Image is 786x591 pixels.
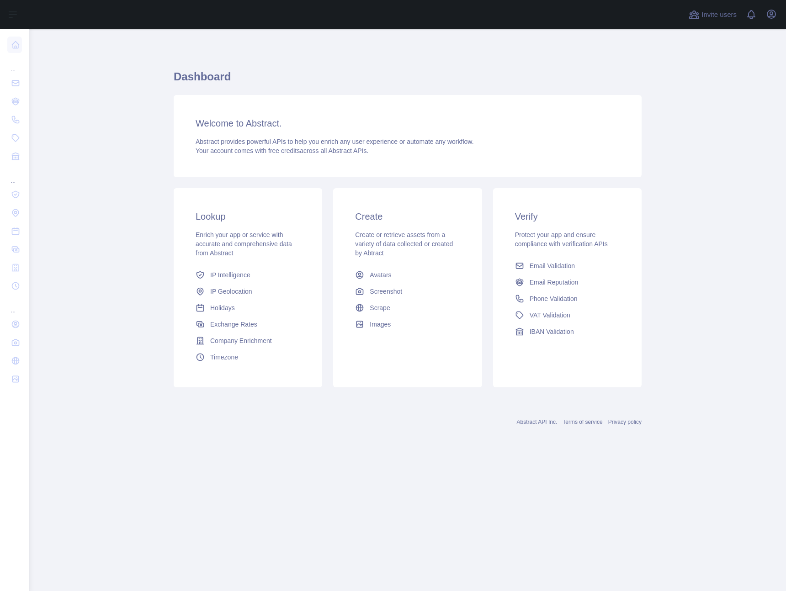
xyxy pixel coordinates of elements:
[192,349,304,365] a: Timezone
[196,210,300,223] h3: Lookup
[511,307,623,323] a: VAT Validation
[210,320,257,329] span: Exchange Rates
[210,287,252,296] span: IP Geolocation
[370,287,402,296] span: Screenshot
[530,261,575,270] span: Email Validation
[196,231,292,257] span: Enrich your app or service with accurate and comprehensive data from Abstract
[351,283,463,300] a: Screenshot
[530,327,574,336] span: IBAN Validation
[174,69,642,91] h1: Dashboard
[192,332,304,349] a: Company Enrichment
[511,290,623,307] a: Phone Validation
[351,267,463,283] a: Avatars
[701,10,737,20] span: Invite users
[511,258,623,274] a: Email Validation
[7,55,22,73] div: ...
[210,336,272,345] span: Company Enrichment
[687,7,738,22] button: Invite users
[355,231,453,257] span: Create or retrieve assets from a variety of data collected or created by Abtract
[370,320,391,329] span: Images
[370,270,391,280] span: Avatars
[7,296,22,314] div: ...
[210,353,238,362] span: Timezone
[351,300,463,316] a: Scrape
[192,267,304,283] a: IP Intelligence
[511,274,623,290] a: Email Reputation
[196,117,620,130] h3: Welcome to Abstract.
[517,419,558,425] a: Abstract API Inc.
[370,303,390,312] span: Scrape
[268,147,300,154] span: free credits
[192,300,304,316] a: Holidays
[515,231,608,248] span: Protect your app and ensure compliance with verification APIs
[608,419,642,425] a: Privacy policy
[515,210,620,223] h3: Verify
[192,316,304,332] a: Exchange Rates
[351,316,463,332] a: Images
[530,294,578,303] span: Phone Validation
[210,303,235,312] span: Holidays
[530,311,570,320] span: VAT Validation
[196,147,368,154] span: Your account comes with across all Abstract APIs.
[196,138,474,145] span: Abstract provides powerful APIs to help you enrich any user experience or automate any workflow.
[511,323,623,340] a: IBAN Validation
[7,166,22,185] div: ...
[563,419,602,425] a: Terms of service
[530,278,579,287] span: Email Reputation
[210,270,250,280] span: IP Intelligence
[355,210,460,223] h3: Create
[192,283,304,300] a: IP Geolocation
